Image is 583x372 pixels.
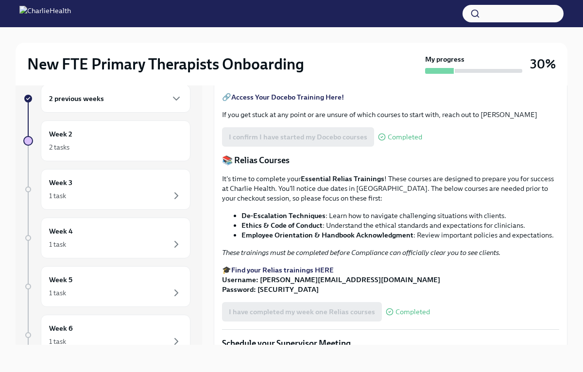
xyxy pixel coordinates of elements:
h6: Week 6 [49,323,73,334]
p: It's time to complete your ! These courses are designed to prepare you for success at Charlie Hea... [222,174,559,203]
h2: New FTE Primary Therapists Onboarding [27,54,304,74]
p: 📚 Relias Courses [222,154,559,166]
em: These trainings must be completed before Compliance can officially clear you to see clients. [222,248,500,257]
strong: Ethics & Code of Conduct [241,221,323,230]
h6: Week 2 [49,129,72,139]
strong: My progress [425,54,464,64]
div: 1 task [49,288,66,298]
li: : Learn how to navigate challenging situations with clients. [241,211,559,220]
li: : Understand the ethical standards and expectations for clinicians. [241,220,559,230]
p: 🎓 [222,265,559,294]
a: Week 51 task [23,266,190,307]
a: Find your Relias trainings HERE [231,266,334,274]
a: Week 61 task [23,315,190,355]
a: Week 31 task [23,169,190,210]
span: Completed [395,308,430,316]
a: Week 41 task [23,218,190,258]
h6: 2 previous weeks [49,93,104,104]
li: : Review important policies and expectations. [241,230,559,240]
p: If you get stuck at any point or are unsure of which courses to start with, reach out to [PERSON_... [222,110,559,119]
div: 2 tasks [49,142,69,152]
strong: De-Escalation Techniques [241,211,326,220]
div: 1 task [49,337,66,346]
strong: Essential Relias Trainings [301,174,384,183]
p: Schedule your Supervisor Meeting [222,338,559,349]
div: 1 task [49,191,66,201]
a: Week 22 tasks [23,120,190,161]
strong: Username: [PERSON_NAME][EMAIL_ADDRESS][DOMAIN_NAME] Password: [SECURITY_DATA] [222,275,440,294]
strong: Employee Orientation & Handbook Acknowledgment [241,231,413,239]
h3: 30% [530,55,556,73]
h6: Week 5 [49,274,72,285]
span: Completed [388,134,422,141]
div: 2 previous weeks [41,85,190,113]
h6: Week 4 [49,226,73,237]
p: 🔗 [222,92,559,102]
div: 1 task [49,239,66,249]
a: Access Your Docebo Training Here! [231,93,344,101]
img: CharlieHealth [19,6,71,21]
h6: Week 3 [49,177,72,188]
